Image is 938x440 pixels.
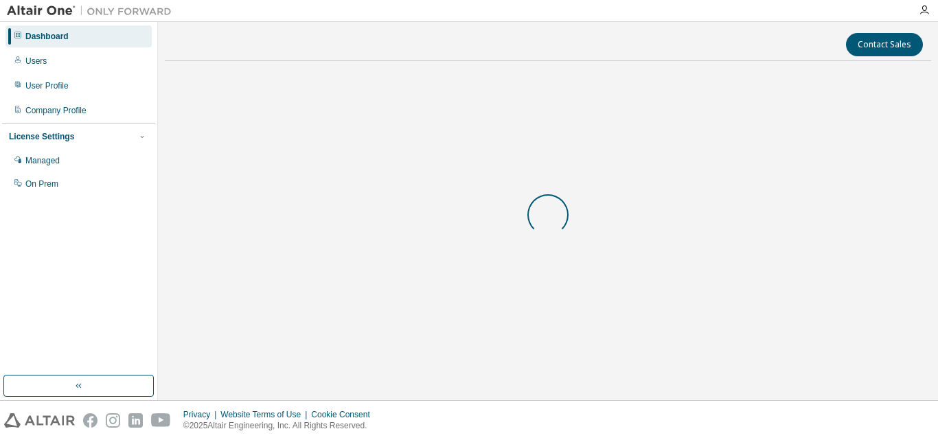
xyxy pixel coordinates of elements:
[25,56,47,67] div: Users
[25,31,69,42] div: Dashboard
[183,420,378,432] p: © 2025 Altair Engineering, Inc. All Rights Reserved.
[25,105,87,116] div: Company Profile
[311,409,378,420] div: Cookie Consent
[4,413,75,428] img: altair_logo.svg
[25,178,58,189] div: On Prem
[183,409,220,420] div: Privacy
[106,413,120,428] img: instagram.svg
[25,155,60,166] div: Managed
[9,131,74,142] div: License Settings
[25,80,69,91] div: User Profile
[83,413,98,428] img: facebook.svg
[151,413,171,428] img: youtube.svg
[220,409,311,420] div: Website Terms of Use
[128,413,143,428] img: linkedin.svg
[7,4,179,18] img: Altair One
[846,33,923,56] button: Contact Sales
